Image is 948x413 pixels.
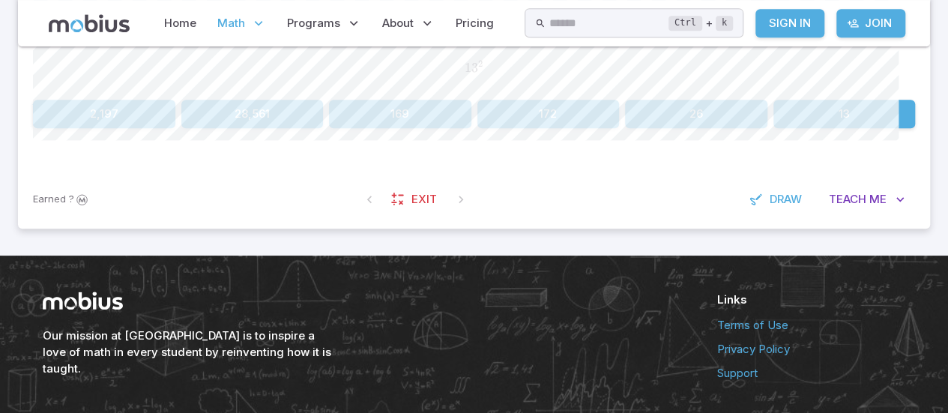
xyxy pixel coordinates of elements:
kbd: Ctrl [668,16,702,31]
div: + [668,14,733,32]
a: Privacy Policy [717,341,906,358]
span: Exit [411,191,437,208]
span: 3 [471,60,478,76]
span: ? [69,192,74,207]
p: Sign In to earn Mobius dollars [33,192,90,207]
h6: Links [717,292,906,308]
span: Draw [770,191,802,208]
span: Math [217,15,245,31]
a: Sign In [755,9,824,37]
span: Teach [829,191,866,208]
button: 169 [329,100,471,128]
span: On Latest Question [447,186,474,213]
button: TeachMe [818,185,915,214]
span: About [382,15,414,31]
kbd: k [716,16,733,31]
a: Terms of Use [717,317,906,334]
span: On First Question [356,186,383,213]
button: 13 [773,100,916,128]
button: 172 [477,100,620,128]
button: 2,197 [33,100,175,128]
a: Support [717,365,906,382]
span: Me [869,191,887,208]
h6: Our mission at [GEOGRAPHIC_DATA] is to inspire a love of math in every student by reinventing how... [43,328,335,377]
button: 28,561 [181,100,324,128]
a: Join [836,9,905,37]
span: 1 [465,60,471,76]
button: 26 [625,100,767,128]
a: Pricing [451,6,498,40]
span: Programs [287,15,340,31]
a: Exit [383,185,447,214]
span: Earned [33,192,66,207]
span: 2 [478,58,483,69]
button: Draw [741,185,812,214]
a: Home [160,6,201,40]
